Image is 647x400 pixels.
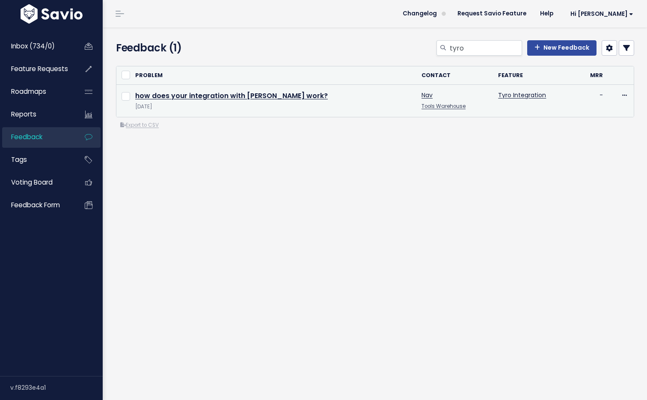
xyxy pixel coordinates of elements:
span: Voting Board [11,178,53,187]
th: Problem [130,66,416,85]
a: Reports [2,104,71,124]
span: Feedback [11,132,42,141]
a: Export to CSV [120,122,159,128]
div: v.f8293e4a1 [10,376,103,399]
a: Inbox (734/0) [2,36,71,56]
h4: Feedback (1) [116,40,280,56]
a: Voting Board [2,173,71,192]
a: Tyro Integration [498,91,546,99]
div: [DATE] [135,102,411,111]
input: Search feedback... [449,40,522,56]
a: Roadmaps [2,82,71,101]
a: Tools Warehouse [421,103,466,110]
a: Help [533,7,560,20]
a: Request Savio Feature [451,7,533,20]
a: Feedback form [2,195,71,215]
span: Roadmaps [11,87,46,96]
span: Feedback form [11,200,60,209]
td: - [575,85,608,117]
span: Reports [11,110,36,119]
a: Tags [2,150,71,170]
a: Nav [421,91,433,99]
span: Tags [11,155,27,164]
span: Inbox (734/0) [11,42,55,51]
th: Mrr [575,66,608,85]
a: Feedback [2,127,71,147]
a: how does your integration with [PERSON_NAME] work? [135,91,328,101]
a: Hi [PERSON_NAME] [560,7,640,21]
a: New Feedback [527,40,597,56]
span: Changelog [403,11,437,17]
img: logo-white.9d6f32f41409.svg [18,4,85,24]
span: Feature Requests [11,64,68,73]
th: Feature [493,66,575,85]
a: Feature Requests [2,59,71,79]
span: Hi [PERSON_NAME] [570,11,633,17]
th: Contact [416,66,493,85]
